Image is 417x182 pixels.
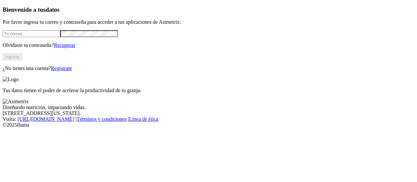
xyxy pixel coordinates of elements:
div: [STREET_ADDRESS][US_STATE]. [3,110,414,116]
div: Visita : | | [3,116,414,122]
a: [URL][DOMAIN_NAME] [18,116,74,122]
a: Recuperar [54,42,75,48]
h3: Bienvenido a tus [3,6,414,13]
a: Regístrate [51,65,72,71]
p: Tus datos tienen el poder de acelerar la productividad de tu granja. [3,88,414,93]
div: Diseñando nutrición, impactando vidas. [3,105,414,110]
button: Ingresa [3,53,22,60]
img: Logo [3,77,19,82]
input: Tu correo [3,30,60,37]
p: ¿No tienes una cuenta? [3,65,414,71]
div: © 2025 Iluma [3,122,414,128]
img: Asimetrix [3,99,29,105]
a: Línea de ética [129,116,158,122]
p: Por favor ingresa tu correo y contraseña para acceder a tus aplicaciones de Asimetrix: [3,19,414,25]
a: Términos y condiciones [77,116,127,122]
p: Olvidaste tu contraseña? [3,42,414,48]
span: datos [46,6,60,13]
